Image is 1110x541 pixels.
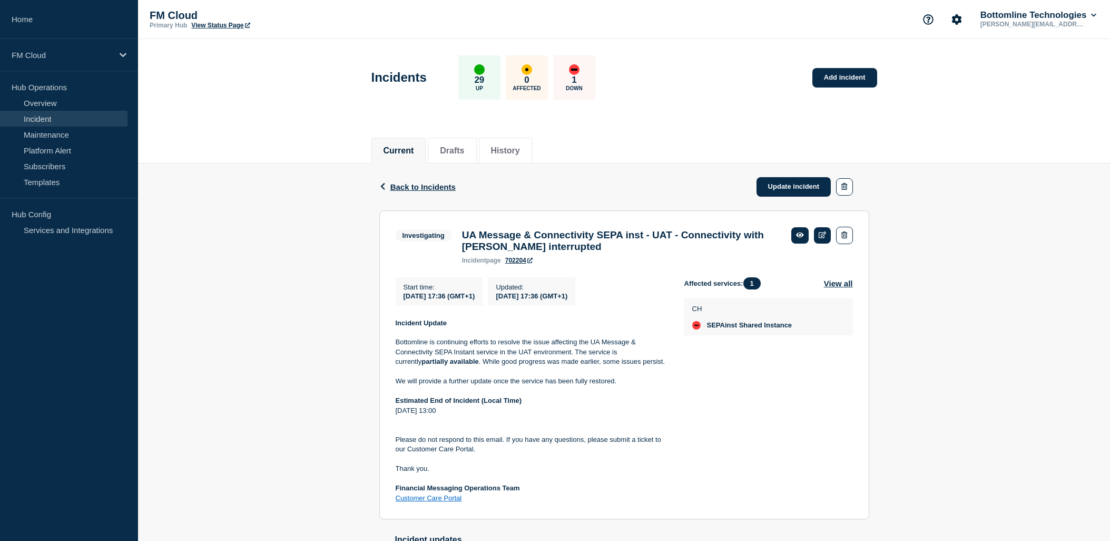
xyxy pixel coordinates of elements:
p: [PERSON_NAME][EMAIL_ADDRESS][PERSON_NAME][DOMAIN_NAME] [978,21,1088,28]
span: 1 [743,277,761,289]
p: We will provide a further update once the service has been fully restored. [396,376,667,386]
button: Drafts [440,146,464,156]
p: 1 [572,75,576,85]
button: Support [917,8,939,31]
button: Account settings [946,8,968,31]
p: Please do not respond to this email. If you have any questions, please submit a ticket to our Cus... [396,435,667,455]
a: Customer Care Portal [396,494,462,502]
p: Primary Hub [150,22,187,29]
span: incident [462,257,486,264]
p: Down [566,85,583,91]
a: View Status Page [191,22,250,29]
a: 702204 [505,257,533,264]
button: Current [384,146,414,156]
div: [DATE] 17:36 (GMT+1) [496,291,567,300]
button: History [491,146,520,156]
p: Start time : [404,283,475,291]
strong: partially available [421,358,478,365]
div: down [692,321,701,330]
strong: Estimated End of Incident (Local Time) [396,397,522,404]
span: SEPAinst Shared Instance [707,321,792,330]
p: CH [692,305,792,313]
button: Back to Incidents [379,182,456,191]
p: Updated : [496,283,567,291]
p: FM Cloud [150,9,360,22]
p: 0 [524,75,529,85]
p: Affected [513,85,541,91]
p: [DATE] 13:00 [396,406,667,416]
strong: Incident Update [396,319,447,327]
span: [DATE] 17:36 (GMT+1) [404,292,475,300]
h1: Incidents [371,70,427,85]
a: Add incident [812,68,877,88]
strong: Financial Messaging Operations Team [396,484,520,492]
p: FM Cloud [12,51,113,60]
div: affected [522,64,532,75]
p: page [462,257,501,264]
h3: UA Message & Connectivity SEPA inst - UAT - Connectivity with [PERSON_NAME] interrupted [462,229,781,253]
button: View all [824,277,853,289]
button: Bottomline Technologies [978,10,1098,21]
span: Affected services: [684,277,766,289]
p: 29 [474,75,484,85]
p: Bottomline is continuing efforts to resolve the issue affecting the UA Message & Connectivity SEP... [396,337,667,366]
a: Update incident [757,177,831,197]
div: up [474,64,485,75]
div: down [569,64,579,75]
p: Thank you. [396,464,667,474]
p: Up [476,85,483,91]
span: Investigating [396,229,451,241]
span: Back to Incidents [390,182,456,191]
